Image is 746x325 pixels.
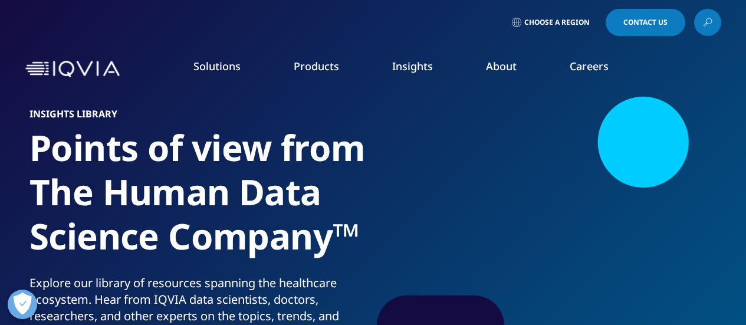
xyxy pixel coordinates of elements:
h6: Insights Library [29,109,369,126]
img: IQVIA Healthcare Information Technology and Pharma Clinical Research Company [25,61,120,78]
nav: Primary [124,41,721,97]
a: Careers [570,59,609,73]
span: Choose a Region [524,18,590,27]
a: About [486,59,517,73]
h1: Points of view from The Human Data Science Company™ [29,126,369,275]
button: Open Preferences [8,290,37,319]
span: Contact Us [623,19,668,26]
a: Insights [392,59,433,73]
a: Solutions [193,59,241,73]
a: Products [294,59,339,73]
a: Contact Us [606,9,685,36]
